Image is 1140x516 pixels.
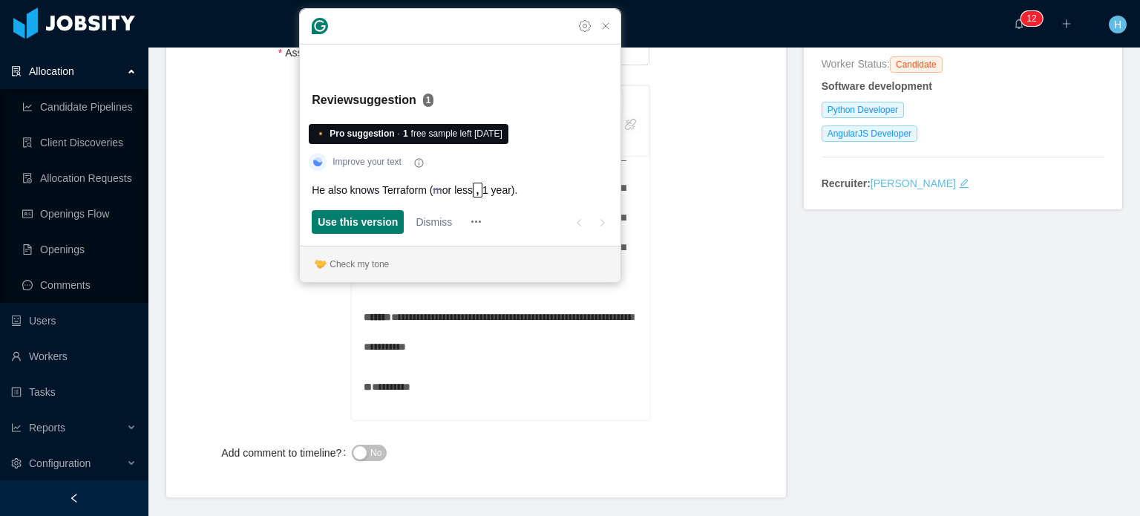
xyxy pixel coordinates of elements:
p: 2 [1032,11,1037,26]
a: icon: file-textOpenings [22,235,137,264]
span: AngularJS Developer [822,125,917,142]
span: No [370,445,381,460]
p: 1 [1026,11,1032,26]
div: Unlink [620,117,641,132]
span: Reports [29,422,65,434]
a: icon: userWorkers [11,342,137,371]
a: icon: line-chartCandidate Pipelines [22,92,137,122]
span: Python Developer [822,102,904,118]
i: icon: line-chart [11,422,22,433]
span: Configuration [29,457,91,469]
i: icon: plus [1061,19,1072,29]
span: Candidate [890,56,943,73]
a: icon: file-searchClient Discoveries [22,128,137,157]
span: H [1114,16,1121,33]
a: icon: robotUsers [11,306,137,336]
strong: Recruiter: [822,177,871,189]
span: Worker Status: [822,58,890,70]
label: Add comment to timeline? [221,447,352,459]
div: To enrich screen reader interactions, please activate Accessibility in Grammarly extension settings [364,33,638,293]
a: icon: messageComments [22,270,137,300]
i: icon: edit [959,178,969,189]
label: Assigned To [278,47,352,59]
i: icon: bell [1014,19,1024,29]
strong: Software development [822,80,932,92]
a: icon: idcardOpenings Flow [22,199,137,229]
span: Allocation [29,65,74,77]
a: [PERSON_NAME] [871,177,956,189]
i: icon: solution [11,66,22,76]
sup: 12 [1021,11,1042,26]
a: icon: profileTasks [11,377,137,407]
a: icon: file-doneAllocation Requests [22,163,137,193]
i: icon: setting [11,458,22,468]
